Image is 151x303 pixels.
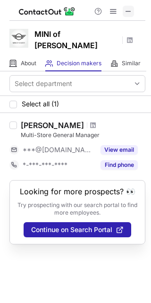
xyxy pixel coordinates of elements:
[122,60,141,67] span: Similar
[21,131,145,139] div: Multi-Store General Manager
[22,100,59,108] span: Select all (1)
[34,28,119,51] h1: MINI of [PERSON_NAME]
[21,121,84,130] div: [PERSON_NAME]
[15,79,72,88] div: Select department
[24,222,131,237] button: Continue on Search Portal
[101,160,138,170] button: Reveal Button
[101,145,138,155] button: Reveal Button
[9,29,28,48] img: 107b8edda47d6502d45badba0ff55f87
[20,187,135,196] header: Looking for more prospects? 👀
[31,226,112,234] span: Continue on Search Portal
[17,201,138,216] p: Try prospecting with our search portal to find more employees.
[57,60,101,67] span: Decision makers
[21,60,36,67] span: About
[19,6,75,17] img: ContactOut v5.3.10
[23,146,95,154] span: ***@[DOMAIN_NAME]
